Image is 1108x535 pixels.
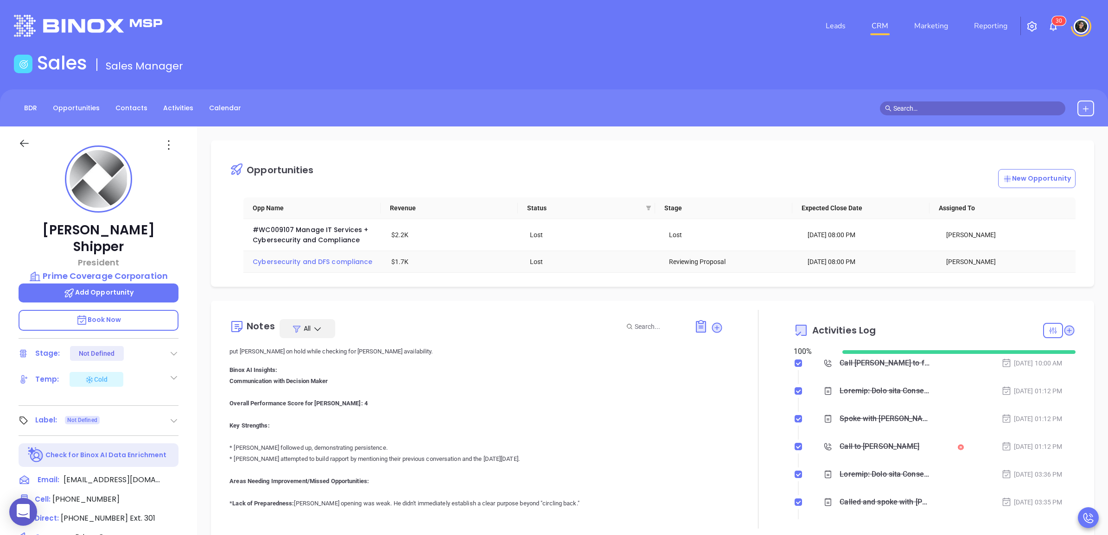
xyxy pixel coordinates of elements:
a: Cybersecurity and DFS compliance [253,257,372,266]
p: Check for Binox AI Data Enrichment [45,450,166,460]
a: Leads [822,17,849,35]
span: All [304,324,311,333]
a: Reporting [970,17,1011,35]
th: Revenue [381,197,518,219]
div: Cold [85,374,108,385]
span: [PHONE_NUMBER] [52,494,120,504]
a: Contacts [110,101,153,116]
div: $1.7K [391,257,517,267]
th: Assigned To [930,197,1067,219]
p: [PERSON_NAME] Shipper [19,222,178,255]
div: $2.2K [391,230,517,240]
div: Loremip: Dolo sita Consec adipis Elits do Eiusm Temporin ut labore et do m aliquaen adminimvenia ... [840,384,930,398]
span: Book Now [76,315,121,324]
p: New Opportunity [1003,174,1071,183]
img: iconNotification [1048,21,1059,32]
span: [EMAIL_ADDRESS][DOMAIN_NAME] [64,474,161,485]
b: Overall Performance Score for [PERSON_NAME]: 4 [229,400,368,407]
div: Temp: [35,372,59,386]
th: Stage [655,197,792,219]
span: Direct : [35,513,59,523]
img: iconSetting [1026,21,1038,32]
th: Expected Close Date [792,197,930,219]
div: [DATE] 03:36 PM [1001,469,1063,479]
input: Search… [893,103,1060,113]
div: [PERSON_NAME] [946,257,1072,267]
span: search [885,105,891,112]
b: Key Strengths: [229,422,269,429]
a: Activities [158,101,199,116]
span: Add Opportunity [64,288,134,297]
span: Ext. 301 [128,513,155,523]
a: Marketing [911,17,952,35]
div: Spoke with [PERSON_NAME]. He said they are doing what they should be doing. Nothing needed at thi... [840,412,930,426]
span: Cell : [35,494,51,504]
div: [DATE] 01:12 PM [1001,414,1063,424]
h1: Sales [37,52,87,74]
th: Opp Name [243,197,381,219]
sup: 30 [1052,16,1066,25]
b: Binox AI Insights: [229,366,277,373]
img: user [1074,19,1089,34]
div: Lost [669,230,795,240]
p: President [19,256,178,269]
div: [DATE] 03:35 PM [1001,497,1063,507]
div: [DATE] 01:12 PM [1001,386,1063,396]
a: Calendar [204,101,247,116]
span: filter [646,205,651,211]
div: Call to [PERSON_NAME] [840,440,919,453]
a: CRM [868,17,892,35]
div: Lost [530,230,656,240]
a: Prime Coverage Corporation [19,270,178,283]
div: Opportunities [247,165,313,175]
a: #WC009107 Manage IT Services + Cybersecurity and Compliance [253,225,370,245]
div: Reviewing Proposal [669,257,795,267]
div: Called and spoke with [PERSON_NAME]. [PERSON_NAME] is out this week. [840,495,930,509]
div: [DATE] 08:00 PM [808,230,933,240]
div: 100 % [794,346,831,357]
span: Activities Log [812,326,876,335]
div: [DATE] 01:12 PM [1001,441,1063,452]
a: BDR [19,101,43,116]
div: Label: [35,413,57,427]
div: Lost [530,257,656,267]
span: Sales Manager [106,59,183,73]
div: Call [PERSON_NAME] to follow up [840,356,930,370]
b: Communication with Decision Maker [229,378,328,384]
span: 3 [1056,18,1059,24]
div: Notes [247,321,275,331]
div: Not Defined [79,346,115,361]
a: Opportunities [47,101,105,116]
div: [DATE] 08:00 PM [808,257,933,267]
img: Ai-Enrich-DaqCidB-.svg [28,447,44,463]
span: [PHONE_NUMBER] [61,513,128,523]
div: Loremip: Dolo sita Consec adipis Elits Doeiusmo tempor in utlab Etdol ma aliqu e adminim. Venia q... [840,467,930,481]
div: Stage: [35,346,60,360]
span: Email: [38,474,59,486]
div: [DATE] 10:00 AM [1001,358,1063,368]
img: logo [14,15,162,37]
img: profile-user [70,150,127,208]
b: Areas Needing Improvement/Missed Opportunities: [229,478,369,485]
span: Status [527,203,642,213]
span: 0 [1059,18,1062,24]
b: Lack of Preparedness: [232,500,294,507]
span: Not Defined [67,415,97,425]
span: filter [644,201,653,215]
div: [PERSON_NAME] [946,230,1072,240]
input: Search... [635,321,684,332]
